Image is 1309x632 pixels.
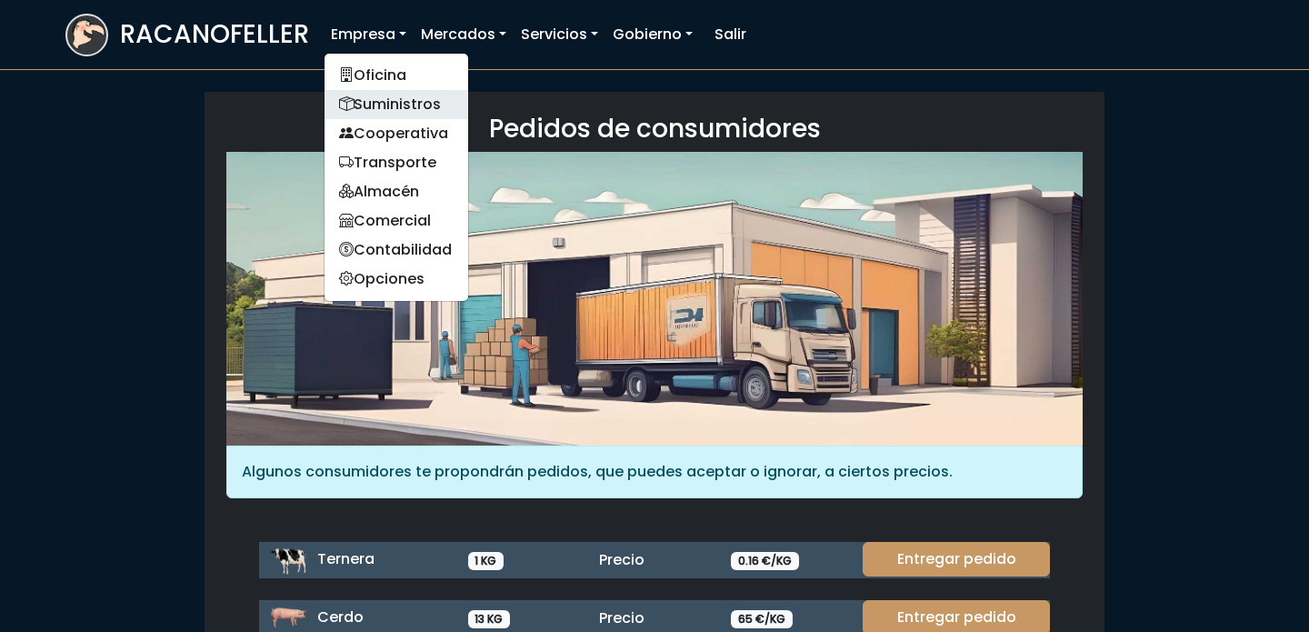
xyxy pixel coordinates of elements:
[317,607,364,627] span: Cerdo
[324,16,414,53] a: Empresa
[468,552,505,570] span: 1 KG
[270,542,306,578] img: ternera.png
[226,114,1083,145] h3: Pedidos de consumidores
[325,265,468,294] a: Opciones
[731,552,799,570] span: 0.16 €/KG
[67,15,106,50] img: logoracarojo.png
[325,119,468,148] a: Cooperativa
[707,16,754,53] a: Salir
[120,19,309,50] h3: RACANOFELLER
[325,236,468,265] a: Contabilidad
[588,607,720,629] div: Precio
[863,542,1050,577] a: Entregar pedido
[317,548,375,569] span: Ternera
[731,610,793,628] span: 65 €/KG
[325,90,468,119] a: Suministros
[65,9,309,61] a: RACANOFELLER
[325,177,468,206] a: Almacén
[325,206,468,236] a: Comercial
[325,148,468,177] a: Transporte
[226,446,1083,498] div: Algunos consumidores te propondrán pedidos, que puedes aceptar o ignorar, a ciertos precios.
[588,549,720,571] div: Precio
[605,16,700,53] a: Gobierno
[226,152,1083,446] img: orders.jpg
[414,16,514,53] a: Mercados
[468,610,511,628] span: 13 KG
[325,61,468,90] a: Oficina
[514,16,605,53] a: Servicios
